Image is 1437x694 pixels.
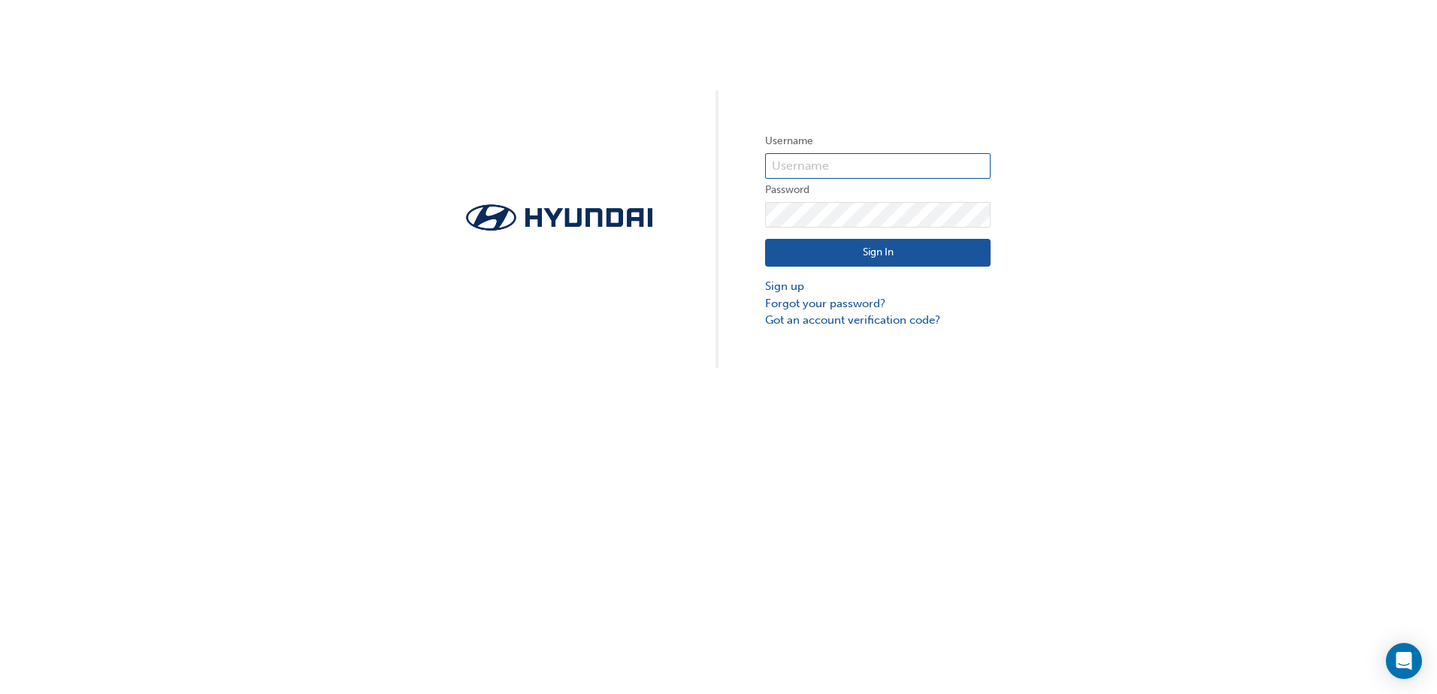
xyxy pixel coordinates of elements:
[765,239,991,267] button: Sign In
[1386,643,1422,679] div: Open Intercom Messenger
[765,312,991,329] a: Got an account verification code?
[765,132,991,150] label: Username
[765,295,991,312] a: Forgot your password?
[765,278,991,295] a: Sign up
[765,153,991,179] input: Username
[446,200,672,235] img: Trak
[765,181,991,199] label: Password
